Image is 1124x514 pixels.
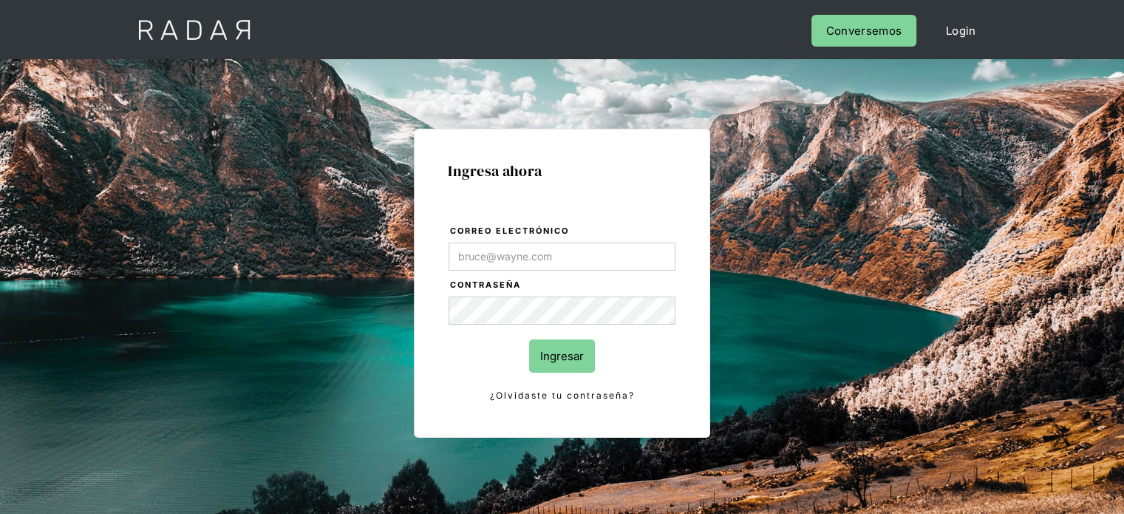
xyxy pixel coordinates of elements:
a: Login [931,15,991,47]
form: Login Form [448,223,676,404]
a: Conversemos [811,15,916,47]
a: ¿Olvidaste tu contraseña? [449,388,675,404]
label: Contraseña [450,278,675,293]
label: Correo electrónico [450,224,675,239]
h1: Ingresa ahora [448,163,676,179]
input: Ingresar [529,339,595,373]
input: bruce@wayne.com [449,243,675,271]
